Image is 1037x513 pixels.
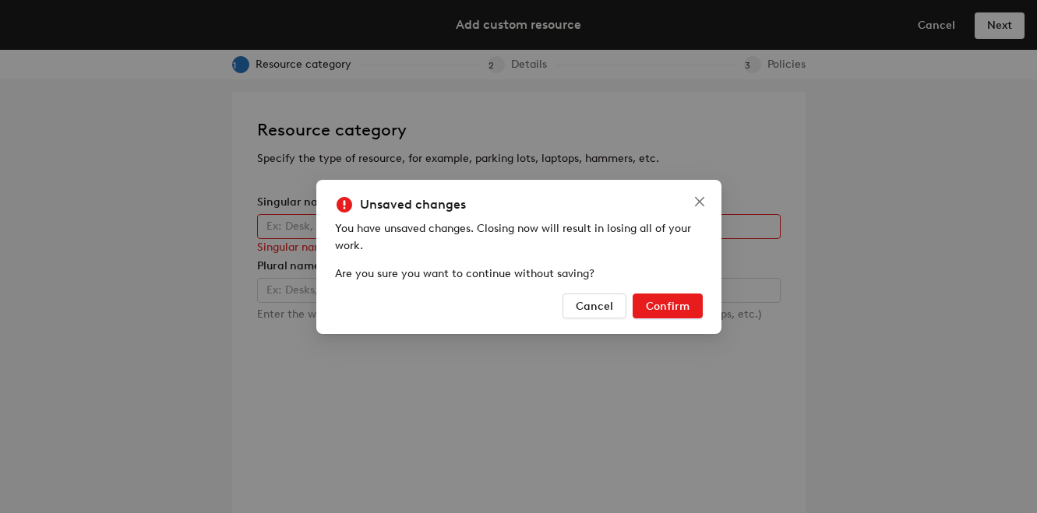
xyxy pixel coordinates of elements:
span: Cancel [576,299,613,312]
span: close [693,195,706,208]
div: You have unsaved changes. Closing now will result in losing all of your work. [335,220,703,255]
button: Cancel [563,293,626,318]
button: Confirm [633,293,703,318]
h5: Unsaved changes [360,195,466,214]
div: Are you sure you want to continue without saving? [335,265,703,283]
button: Close [687,189,712,214]
span: Confirm [646,299,690,312]
span: Close [687,195,712,208]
